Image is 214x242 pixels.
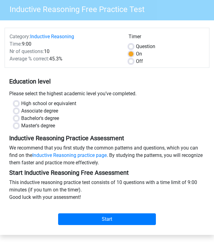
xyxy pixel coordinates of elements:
[30,34,74,39] a: Inductive Reasoning
[9,169,205,176] h5: Start Inductive Reasoning Free Assessment
[136,58,143,65] label: Off
[136,43,155,50] label: Question
[5,179,209,203] div: This inductive reasoning practice test consists of 10 questions with a time limit of 9:00 minutes...
[32,152,107,158] a: Inductive Reasoning practice page
[10,48,44,54] span: Nr of questions:
[10,41,22,47] span: Time:
[7,2,209,14] h3: Inductive Reasoning Free Practice Test
[5,90,209,100] div: Please select the highest academic level you’ve completed.
[5,48,124,55] div: 10
[58,213,156,225] input: Start
[129,33,204,43] div: Timer
[5,55,124,63] div: 45.3%
[10,34,30,39] span: Category:
[21,115,59,122] label: Bachelor's degree
[10,56,49,62] span: Average % correct:
[21,100,76,107] label: High school or equivalent
[136,50,142,58] label: On
[21,107,58,115] label: Associate degree
[9,75,205,88] h5: Education level
[5,144,209,169] div: We recommend that you first study the common patterns and questions, which you can find on the . ...
[5,40,124,48] div: 9:00
[21,122,55,129] label: Master's degree
[9,134,205,142] h5: Inductive Reasoning Practice Assessment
